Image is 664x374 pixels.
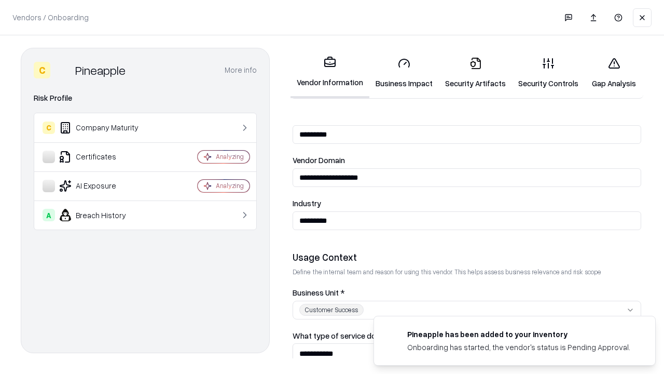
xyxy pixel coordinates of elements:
div: C [34,62,50,78]
div: A [43,209,55,221]
div: Company Maturity [43,122,167,134]
div: Pineapple has been added to your inventory [407,329,630,340]
img: pineappleenergy.com [386,329,399,341]
label: What type of service does the vendor provide? * [293,332,641,340]
a: Security Controls [512,49,585,97]
a: Gap Analysis [585,49,643,97]
div: Analyzing [216,181,244,190]
div: Pineapple [75,62,126,78]
p: Define the internal team and reason for using this vendor. This helps assess business relevance a... [293,268,641,276]
a: Security Artifacts [439,49,512,97]
button: Customer Success [293,301,641,319]
div: Usage Context [293,251,641,263]
label: Business Unit * [293,289,641,297]
label: Vendor Domain [293,156,641,164]
img: Pineapple [54,62,71,78]
div: Analyzing [216,152,244,161]
a: Vendor Information [290,48,369,98]
div: C [43,122,55,134]
div: Customer Success [299,304,364,316]
div: Breach History [43,209,167,221]
div: Certificates [43,151,167,163]
div: AI Exposure [43,180,167,192]
button: More info [225,61,257,79]
a: Business Impact [369,49,439,97]
div: Risk Profile [34,92,257,104]
div: Onboarding has started, the vendor's status is Pending Approval. [407,342,630,353]
p: Vendors / Onboarding [12,12,89,23]
label: Industry [293,199,641,207]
